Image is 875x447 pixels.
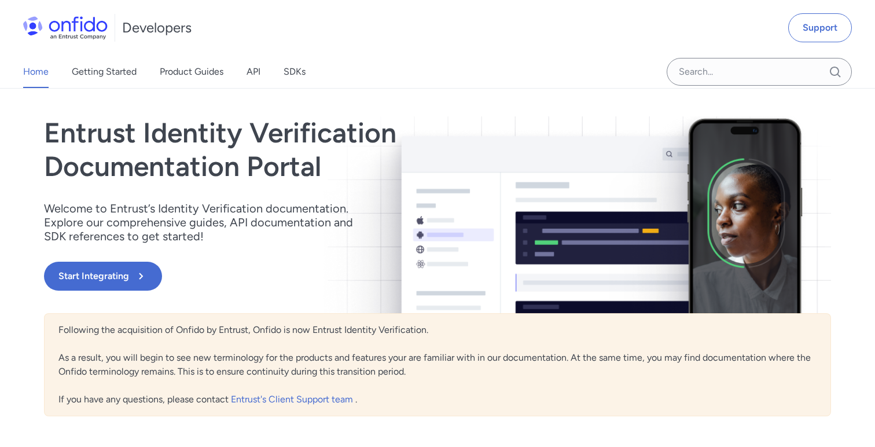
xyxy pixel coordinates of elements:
[44,262,162,291] button: Start Integrating
[44,116,595,183] h1: Entrust Identity Verification Documentation Portal
[23,56,49,88] a: Home
[44,262,595,291] a: Start Integrating
[231,394,355,405] a: Entrust's Client Support team
[247,56,260,88] a: API
[72,56,137,88] a: Getting Started
[160,56,223,88] a: Product Guides
[44,201,368,243] p: Welcome to Entrust’s Identity Verification documentation. Explore our comprehensive guides, API d...
[284,56,306,88] a: SDKs
[122,19,192,37] h1: Developers
[667,58,852,86] input: Onfido search input field
[23,16,108,39] img: Onfido Logo
[788,13,852,42] a: Support
[44,313,831,416] div: Following the acquisition of Onfido by Entrust, Onfido is now Entrust Identity Verification. As a...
